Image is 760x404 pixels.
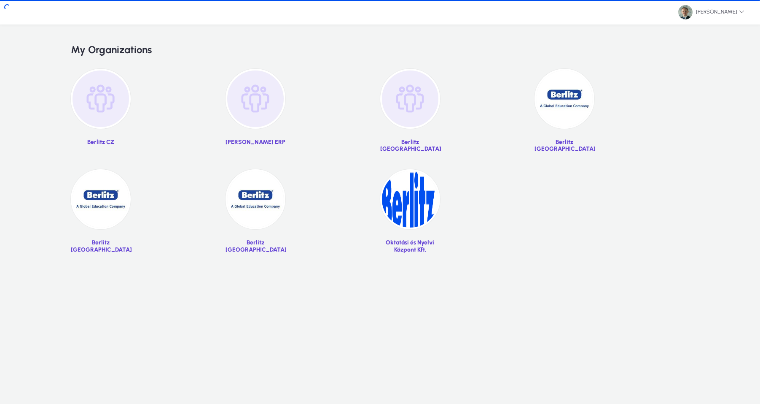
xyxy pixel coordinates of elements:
p: Berlitz [GEOGRAPHIC_DATA] [534,139,594,153]
span: [PERSON_NAME] [678,5,744,19]
a: Oktatási és Nyelvi Központ Kft. [380,169,440,259]
img: organization-placeholder.png [380,69,440,129]
img: 81.jpg [678,5,693,19]
button: [PERSON_NAME] [671,5,751,20]
img: organization-placeholder.png [71,69,131,129]
p: Oktatási és Nyelvi Központ Kft. [380,239,440,253]
a: Berlitz [GEOGRAPHIC_DATA] [380,69,440,159]
img: 42.jpg [380,169,440,229]
h2: My Organizations [71,44,689,56]
img: 40.jpg [71,169,131,229]
img: 37.jpg [534,69,594,129]
p: Berlitz [GEOGRAPHIC_DATA] [380,139,440,153]
img: 41.jpg [226,169,285,229]
a: Berlitz [GEOGRAPHIC_DATA] [71,169,131,259]
p: [PERSON_NAME] ERP [226,139,285,146]
img: organization-placeholder.png [226,69,285,129]
a: [PERSON_NAME] ERP [226,69,285,159]
a: Berlitz CZ [71,69,131,159]
a: Berlitz [GEOGRAPHIC_DATA] [226,169,285,259]
p: Berlitz [GEOGRAPHIC_DATA] [226,239,285,253]
p: Berlitz CZ [71,139,131,146]
p: Berlitz [GEOGRAPHIC_DATA] [71,239,131,253]
a: Berlitz [GEOGRAPHIC_DATA] [534,69,594,159]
